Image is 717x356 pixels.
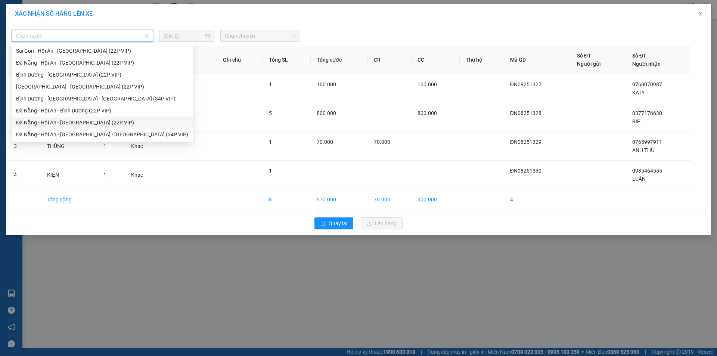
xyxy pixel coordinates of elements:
[269,168,272,174] span: 1
[16,71,188,79] div: Bình Dương - [GEOGRAPHIC_DATA] (22P VIP)
[15,10,93,17] span: XÁC NHẬN SỐ HÀNG LÊN XE
[418,81,437,87] span: 100.000
[16,83,188,91] div: [GEOGRAPHIC_DATA] - [GEOGRAPHIC_DATA] (22P VIP)
[368,46,412,74] th: CR
[103,143,106,149] span: 1
[16,30,149,41] span: Chọn tuyến
[317,81,336,87] span: 100.000
[217,46,263,74] th: Ghi chú
[504,46,571,74] th: Mã GD
[8,103,41,132] td: 2
[632,90,645,96] span: KATY
[16,47,188,55] div: Sài Gòn - Hội An - [GEOGRAPHIC_DATA] (22P VIP)
[8,161,41,189] td: 4
[510,110,541,116] span: ĐN08251328
[4,4,108,18] li: [PERSON_NAME]
[632,61,661,67] span: Người nhận
[412,46,460,74] th: CC
[8,132,41,161] td: 3
[317,139,333,145] span: 70.000
[504,189,571,210] td: 4
[52,32,99,56] li: VP [GEOGRAPHIC_DATA]
[374,139,390,145] span: 70.000
[12,45,193,57] div: Sài Gòn - Hội An - Đà Nẵng (22P VIP)
[314,217,353,229] button: rollbackQuay lại
[698,11,704,17] span: close
[269,139,272,145] span: 1
[632,147,655,153] span: ANH THƯ
[510,81,541,87] span: ĐN08251327
[632,81,662,87] span: 0768070987
[329,219,347,227] span: Quay lại
[269,81,272,87] span: 1
[418,110,437,116] span: 800.000
[263,46,311,74] th: Tổng SL
[12,93,193,105] div: Bình Dương - Sài Gòn - Đà Nẵng (34P VIP)
[510,139,541,145] span: ĐN08251329
[12,69,193,81] div: Bình Dương - Đà Nẵng (22P VIP)
[632,110,662,116] span: 0377176630
[41,161,97,189] td: KIỆN
[16,106,188,115] div: Đà Nẵng - Hội An - Bình Dương (22P VIP)
[125,132,162,161] td: Khác
[164,32,203,40] input: 11/08/2025
[311,189,368,210] td: 970.000
[320,221,326,227] span: rollback
[16,59,188,67] div: Đà Nẵng - Hội An - [GEOGRAPHIC_DATA] (22P VIP)
[12,105,193,117] div: Đà Nẵng - Hội An - Bình Dương (22P VIP)
[41,189,97,210] td: Tổng cộng
[8,46,41,74] th: STT
[317,110,336,116] span: 800.000
[4,32,52,56] li: VP [GEOGRAPHIC_DATA]
[8,74,41,103] td: 1
[41,132,97,161] td: THÙNG
[632,139,662,145] span: 0765997911
[103,172,106,178] span: 1
[510,168,541,174] span: ĐN08251330
[12,57,193,69] div: Đà Nẵng - Hội An - Sài Gòn (22P VIP)
[632,53,646,59] span: Số ĐT
[16,95,188,103] div: Bình Dương - [GEOGRAPHIC_DATA] - [GEOGRAPHIC_DATA] (34P VIP)
[16,118,188,127] div: Đà Nẵng - Hội An - [GEOGRAPHIC_DATA] (22P VIP)
[632,176,646,182] span: LUÂN
[368,189,412,210] td: 70.000
[16,130,188,139] div: Đà Nẵng - Hội An - [GEOGRAPHIC_DATA] - [GEOGRAPHIC_DATA] (34P VIP)
[361,217,403,229] button: uploadLên hàng
[632,118,640,124] span: RIP
[690,4,711,25] button: Close
[12,117,193,129] div: Đà Nẵng - Hội An - Sài Gòn (22P VIP)
[12,129,193,140] div: Đà Nẵng - Hội An - Sài Gòn - Bình Dương (34P VIP)
[225,30,296,41] span: Chọn chuyến
[412,189,460,210] td: 900.000
[577,53,591,59] span: Số ĐT
[269,110,272,116] span: 5
[460,46,504,74] th: Thu hộ
[311,46,368,74] th: Tổng cước
[12,81,193,93] div: Sài Gòn - Đà Nẵng (22P VIP)
[263,189,311,210] td: 8
[632,168,662,174] span: 0935464555
[125,161,162,189] td: Khác
[577,61,601,67] span: Người gửi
